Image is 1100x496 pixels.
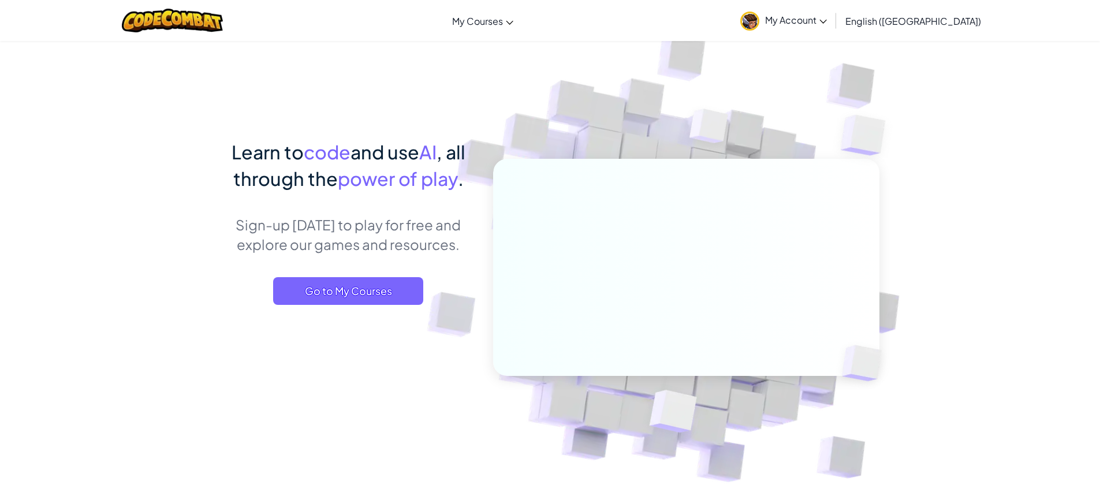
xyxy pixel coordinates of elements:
img: Overlap cubes [818,87,918,184]
img: Overlap cubes [668,86,751,172]
a: Go to My Courses [273,277,423,305]
p: Sign-up [DATE] to play for free and explore our games and resources. [221,215,476,254]
span: My Courses [452,15,503,27]
img: CodeCombat logo [122,9,223,32]
span: . [458,167,464,190]
img: Overlap cubes [621,366,724,461]
span: and use [350,140,419,163]
img: avatar [740,12,759,31]
img: Overlap cubes [822,321,909,405]
a: My Account [734,2,833,39]
span: AI [419,140,437,163]
span: Learn to [232,140,304,163]
a: My Courses [446,5,519,36]
span: code [304,140,350,163]
span: power of play [338,167,458,190]
span: English ([GEOGRAPHIC_DATA]) [845,15,981,27]
span: My Account [765,14,827,26]
a: English ([GEOGRAPHIC_DATA]) [840,5,987,36]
